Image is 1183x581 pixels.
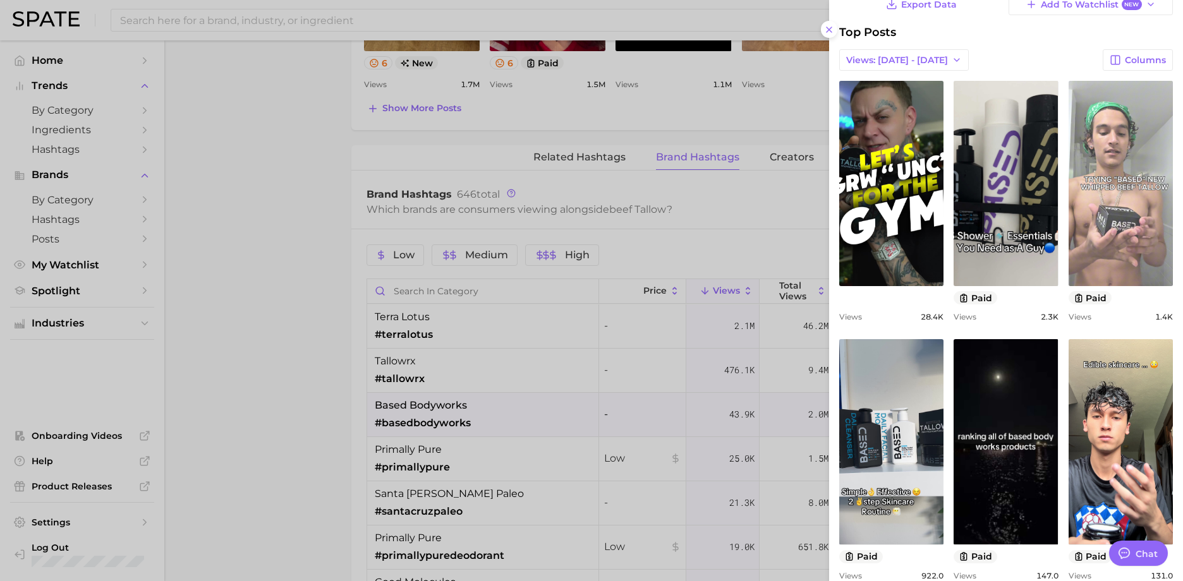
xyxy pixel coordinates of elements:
[1103,49,1173,71] button: Columns
[1125,55,1166,66] span: Columns
[954,550,997,563] button: paid
[921,312,943,321] span: 28.4k
[839,571,862,580] span: Views
[839,25,896,39] span: Top Posts
[954,291,997,304] button: paid
[839,550,883,563] button: paid
[1069,571,1091,580] span: Views
[1151,571,1173,580] span: 131.0
[846,55,948,66] span: Views: [DATE] - [DATE]
[839,312,862,321] span: Views
[1069,550,1112,563] button: paid
[954,571,976,580] span: Views
[1155,312,1173,321] span: 1.4k
[921,571,943,580] span: 922.0
[1069,291,1112,304] button: paid
[1036,571,1059,580] span: 147.0
[839,49,969,71] button: Views: [DATE] - [DATE]
[954,312,976,321] span: Views
[1069,312,1091,321] span: Views
[1041,312,1059,321] span: 2.3k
